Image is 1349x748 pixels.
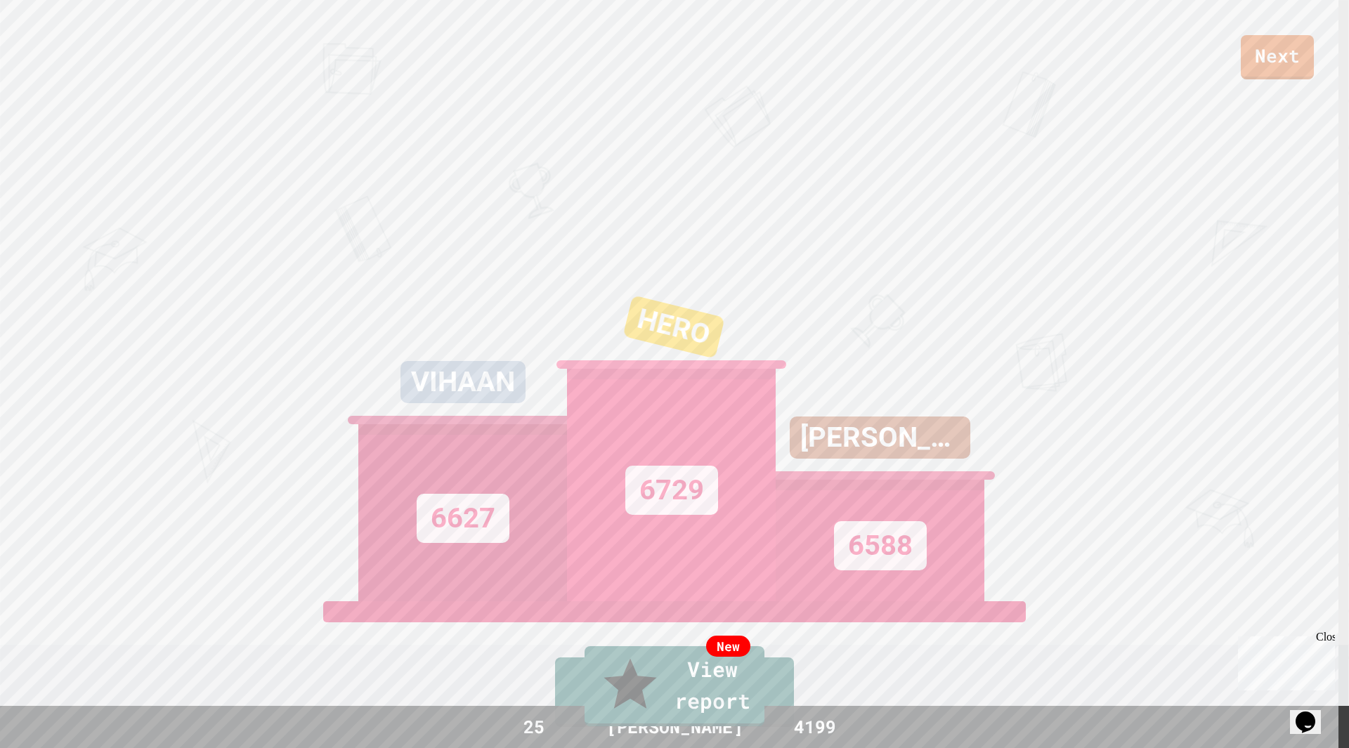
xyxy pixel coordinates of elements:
iframe: chat widget [1290,692,1335,734]
div: 6729 [625,466,718,515]
div: Chat with us now!Close [6,6,97,89]
a: Next [1241,35,1314,79]
div: 6627 [417,494,509,543]
iframe: chat widget [1232,631,1335,690]
a: View report [585,646,764,726]
div: [PERSON_NAME] [790,416,970,459]
div: HERO [623,295,724,359]
div: 6588 [834,521,927,570]
div: VIHAAN [400,361,526,403]
div: New [706,636,750,657]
